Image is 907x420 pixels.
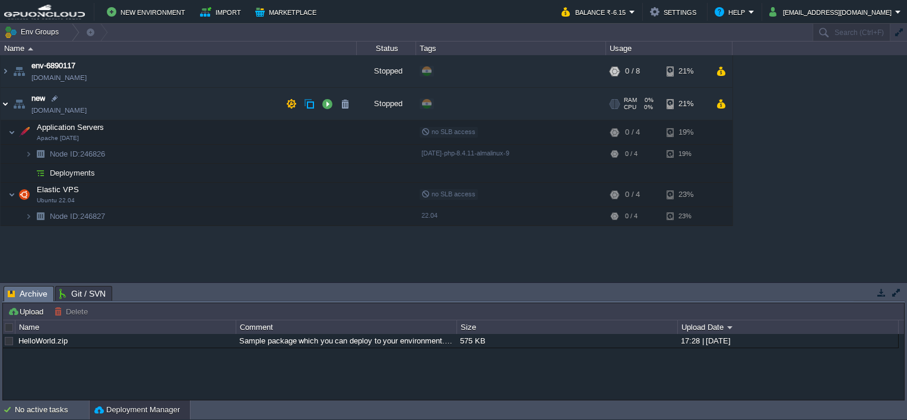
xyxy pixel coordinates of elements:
[49,149,107,159] span: 246826
[31,60,75,72] a: env-6890117
[641,104,653,111] span: 0%
[458,320,677,334] div: Size
[1,88,10,120] img: AMDAwAAAACH5BAEAAAAALAAAAAABAAEAAAICRAEAOw==
[667,145,705,163] div: 19%
[421,128,475,135] span: no SLB access
[28,47,33,50] img: AMDAwAAAACH5BAEAAAAALAAAAAABAAEAAAICRAEAOw==
[624,97,637,104] span: RAM
[1,55,10,87] img: AMDAwAAAACH5BAEAAAAALAAAAAABAAEAAAICRAEAOw==
[667,55,705,87] div: 21%
[625,207,638,225] div: 0 / 4
[31,104,87,116] a: [DOMAIN_NAME]
[200,5,245,19] button: Import
[457,334,677,348] div: 575 KB
[107,5,189,19] button: New Environment
[36,185,81,194] a: Elastic VPSUbuntu 22.04
[625,55,640,87] div: 0 / 8
[678,334,898,348] div: 17:28 | [DATE]
[11,88,27,120] img: AMDAwAAAACH5BAEAAAAALAAAAAABAAEAAAICRAEAOw==
[11,55,27,87] img: AMDAwAAAACH5BAEAAAAALAAAAAABAAEAAAICRAEAOw==
[15,400,89,419] div: No active tasks
[25,164,32,182] img: AMDAwAAAACH5BAEAAAAALAAAAAABAAEAAAICRAEAOw==
[32,145,49,163] img: AMDAwAAAACH5BAEAAAAALAAAAAABAAEAAAICRAEAOw==
[1,42,356,55] div: Name
[625,183,640,206] div: 0 / 4
[16,320,236,334] div: Name
[59,287,106,301] span: Git / SVN
[25,145,32,163] img: AMDAwAAAACH5BAEAAAAALAAAAAABAAEAAAICRAEAOw==
[625,120,640,144] div: 0 / 4
[54,306,91,317] button: Delete
[37,135,79,142] span: Apache [DATE]
[36,123,106,132] a: Application ServersApache [DATE]
[50,212,80,221] span: Node ID:
[237,320,456,334] div: Comment
[357,55,416,87] div: Stopped
[8,306,47,317] button: Upload
[667,207,705,225] div: 23%
[49,149,107,159] a: Node ID:246826
[607,42,732,55] div: Usage
[94,404,180,416] button: Deployment Manager
[769,5,895,19] button: [EMAIL_ADDRESS][DOMAIN_NAME]
[50,149,80,158] span: Node ID:
[49,211,107,221] a: Node ID:246827
[16,120,33,144] img: AMDAwAAAACH5BAEAAAAALAAAAAABAAEAAAICRAEAOw==
[32,164,49,182] img: AMDAwAAAACH5BAEAAAAALAAAAAABAAEAAAICRAEAOw==
[49,211,107,221] span: 246827
[650,5,700,19] button: Settings
[8,183,15,206] img: AMDAwAAAACH5BAEAAAAALAAAAAABAAEAAAICRAEAOw==
[31,72,87,84] a: [DOMAIN_NAME]
[18,336,68,345] a: HelloWorld.zip
[8,287,47,301] span: Archive
[49,168,97,178] a: Deployments
[255,5,320,19] button: Marketplace
[37,197,75,204] span: Ubuntu 22.04
[642,97,654,104] span: 0%
[421,212,437,219] span: 22.04
[236,334,456,348] div: Sample package which you can deploy to your environment. Feel free to delete and upload a package...
[357,88,416,120] div: Stopped
[8,120,15,144] img: AMDAwAAAACH5BAEAAAAALAAAAAABAAEAAAICRAEAOw==
[4,5,85,20] img: GPUonCLOUD
[625,145,638,163] div: 0 / 4
[562,5,629,19] button: Balance ₹-6.15
[421,190,475,198] span: no SLB access
[667,120,705,144] div: 19%
[25,207,32,225] img: AMDAwAAAACH5BAEAAAAALAAAAAABAAEAAAICRAEAOw==
[4,24,63,40] button: Env Groups
[421,149,509,157] span: [DATE]-php-8.4.11-almalinux-9
[715,5,749,19] button: Help
[624,104,636,111] span: CPU
[36,122,106,132] span: Application Servers
[667,88,705,120] div: 21%
[667,183,705,206] div: 23%
[678,320,898,334] div: Upload Date
[32,207,49,225] img: AMDAwAAAACH5BAEAAAAALAAAAAABAAEAAAICRAEAOw==
[31,93,45,104] a: new
[36,184,81,195] span: Elastic VPS
[357,42,416,55] div: Status
[16,183,33,206] img: AMDAwAAAACH5BAEAAAAALAAAAAABAAEAAAICRAEAOw==
[417,42,605,55] div: Tags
